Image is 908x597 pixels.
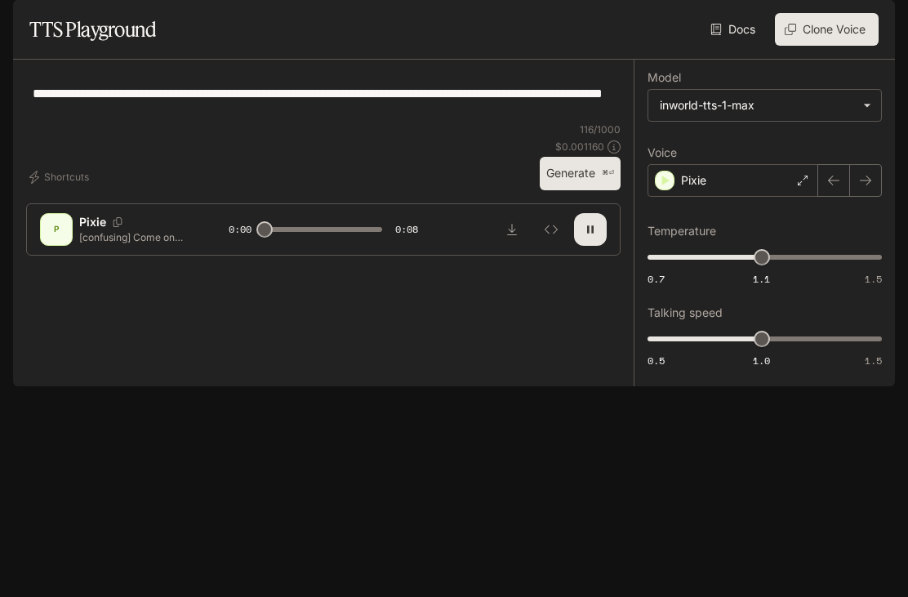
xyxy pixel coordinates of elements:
div: inworld-tts-1-max [660,97,855,114]
div: inworld-tts-1-max [648,90,881,121]
button: open drawer [12,8,42,38]
a: Docs [707,13,762,46]
span: 0:00 [229,221,251,238]
p: [confusing] Come on guys… let’s hold hands… all close your eyes. You guys ready? Ok. On a count o... [79,230,189,244]
p: Voice [648,147,677,158]
div: P [43,216,69,243]
p: Pixie [79,214,106,230]
button: Inspect [535,213,567,246]
p: Talking speed [648,307,723,319]
span: 1.5 [865,354,882,368]
button: Shortcuts [26,164,96,190]
span: 1.1 [753,272,770,286]
span: 1.5 [865,272,882,286]
span: 0:08 [395,221,418,238]
p: 116 / 1000 [580,123,621,136]
p: Pixie [681,172,706,189]
button: Clone Voice [775,13,879,46]
span: 0.5 [648,354,665,368]
h1: TTS Playground [29,13,156,46]
span: 0.7 [648,272,665,286]
p: ⌘⏎ [602,168,614,178]
button: Generate⌘⏎ [540,157,621,190]
span: 1.0 [753,354,770,368]
p: $ 0.001160 [555,140,604,154]
p: Model [648,72,681,83]
button: Copy Voice ID [106,217,129,227]
button: Download audio [496,213,528,246]
p: Temperature [648,225,716,237]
